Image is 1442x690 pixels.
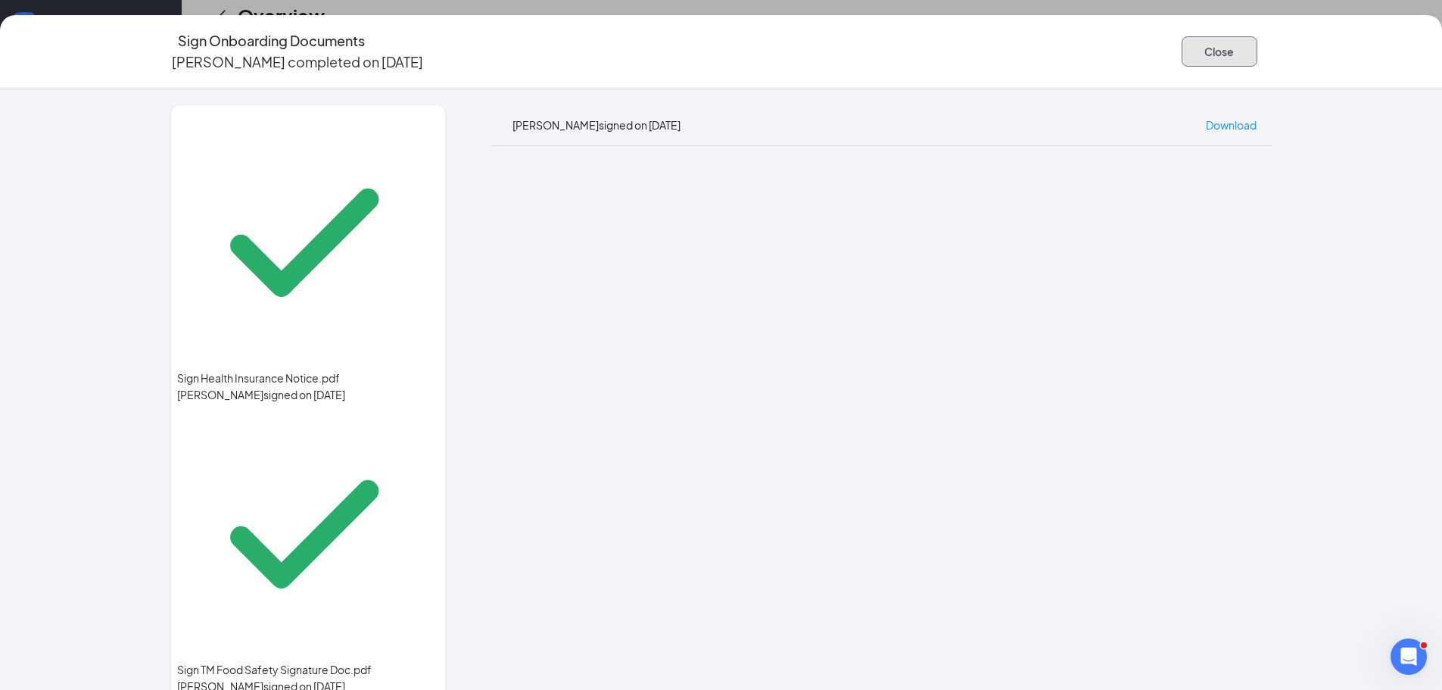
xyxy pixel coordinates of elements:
svg: Checkmark [177,407,431,661]
span: Sign TM Food Safety Signature Doc.pdf [177,661,439,678]
div: [PERSON_NAME] signed on [DATE] [177,386,439,403]
iframe: Intercom live chat [1391,638,1427,675]
button: Close [1182,36,1257,67]
a: Download [1206,117,1257,133]
iframe: Sign Uniform Sizes [491,146,1272,673]
svg: Checkmark [177,115,431,370]
p: [PERSON_NAME] completed on [DATE] [172,52,423,73]
span: Sign Health Insurance Notice.pdf [177,370,439,386]
span: Download [1206,118,1257,132]
div: [PERSON_NAME] signed on [DATE] [512,117,681,133]
h4: Sign Onboarding Documents [178,30,365,52]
